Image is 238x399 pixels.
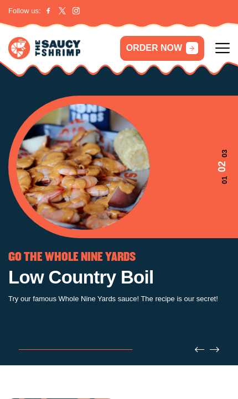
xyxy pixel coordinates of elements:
div: 2 / 3 [8,251,230,317]
div: 2 / 3 [17,104,230,230]
p: Try our famous Whole Nine Yards sauce! The recipe is our secret! [8,293,230,306]
a: ORDER NOW [120,36,204,61]
img: Banner Image [17,104,149,230]
span: 01 [215,176,230,184]
span: 03 [215,149,230,157]
span: 02 [215,161,230,172]
span: GO THE WHOLE NINE YARDS [8,251,136,262]
button: Next slide [210,345,219,354]
h1: Low Country Boil [8,268,230,286]
span: Follow us: [8,6,41,17]
img: logo [8,37,80,59]
button: Previous slide [195,345,204,354]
